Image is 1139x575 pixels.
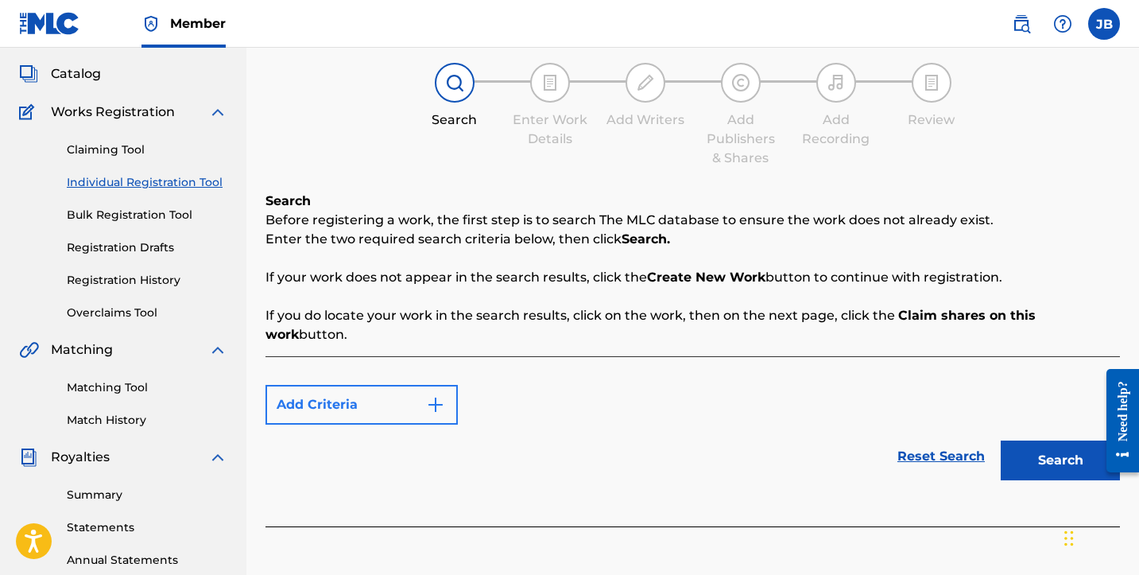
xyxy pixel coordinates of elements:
[67,272,227,289] a: Registration History
[51,64,101,84] span: Catalog
[19,448,38,467] img: Royalties
[265,268,1120,287] p: If your work does not appear in the search results, click the button to continue with registration.
[19,12,80,35] img: MLC Logo
[647,270,765,285] strong: Create New Work
[1053,14,1072,33] img: help
[51,448,110,467] span: Royalties
[622,231,670,247] strong: Search.
[1047,8,1079,40] div: Help
[170,14,226,33] span: Member
[540,73,560,92] img: step indicator icon for Enter Work Details
[51,340,113,359] span: Matching
[265,211,1120,230] p: Before registering a work, the first step is to search The MLC database to ensure the work does n...
[889,439,993,474] a: Reset Search
[445,73,464,92] img: step indicator icon for Search
[827,73,846,92] img: step indicator icon for Add Recording
[19,340,39,359] img: Matching
[1001,441,1120,480] button: Search
[19,64,38,84] img: Catalog
[67,207,227,223] a: Bulk Registration Tool
[265,230,1120,249] p: Enter the two required search criteria below, then click
[67,305,227,321] a: Overclaims Tool
[636,73,655,92] img: step indicator icon for Add Writers
[208,448,227,467] img: expand
[141,14,161,33] img: Top Rightsholder
[67,142,227,158] a: Claiming Tool
[1005,8,1037,40] a: Public Search
[67,552,227,569] a: Annual Statements
[510,111,590,149] div: Enter Work Details
[1088,8,1120,40] div: User Menu
[1094,357,1139,485] iframe: Resource Center
[67,239,227,256] a: Registration Drafts
[1060,499,1139,575] iframe: Chat Widget
[67,174,227,191] a: Individual Registration Tool
[606,111,685,130] div: Add Writers
[701,111,781,168] div: Add Publishers & Shares
[426,395,445,414] img: 9d2ae6d4665cec9f34b9.svg
[208,340,227,359] img: expand
[67,379,227,396] a: Matching Tool
[51,103,175,122] span: Works Registration
[265,385,458,425] button: Add Criteria
[415,111,494,130] div: Search
[1064,515,1074,562] div: Drag
[265,377,1120,488] form: Search Form
[796,111,876,149] div: Add Recording
[19,103,40,122] img: Works Registration
[67,412,227,429] a: Match History
[67,487,227,503] a: Summary
[208,103,227,122] img: expand
[892,111,971,130] div: Review
[731,73,750,92] img: step indicator icon for Add Publishers & Shares
[1012,14,1031,33] img: search
[67,519,227,536] a: Statements
[19,64,101,84] a: CatalogCatalog
[922,73,941,92] img: step indicator icon for Review
[265,306,1120,344] p: If you do locate your work in the search results, click on the work, then on the next page, click...
[265,193,311,208] b: Search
